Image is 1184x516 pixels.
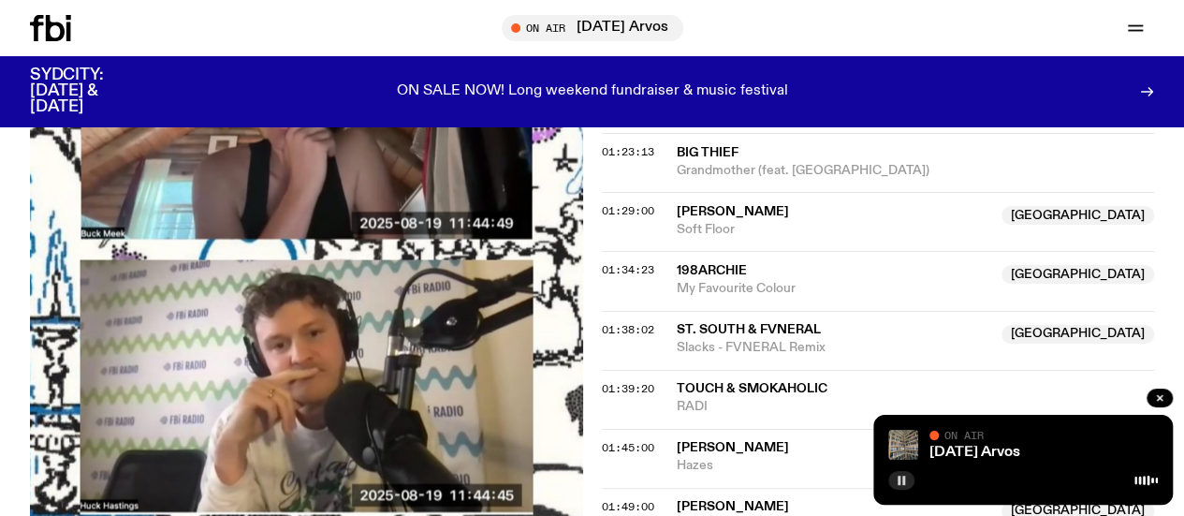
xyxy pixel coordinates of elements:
span: 01:45:00 [602,440,654,455]
span: 01:38:02 [602,322,654,337]
button: 01:23:13 [602,147,654,157]
button: 01:39:20 [602,384,654,394]
a: [DATE] Arvos [929,445,1020,460]
span: 01:34:23 [602,262,654,277]
span: [GEOGRAPHIC_DATA] [1001,325,1154,344]
img: A corner shot of the fbi music library [888,430,918,460]
span: My Favourite Colour [677,280,991,298]
h3: SYDCITY: [DATE] & [DATE] [30,67,150,115]
span: Slacks - FVNERAL Remix [677,339,991,357]
span: [PERSON_NAME] [677,500,789,513]
span: St. South & FVNERAL [677,323,821,336]
span: [PERSON_NAME] [677,205,789,218]
button: On Air[DATE] Arvos [502,15,683,41]
span: [GEOGRAPHIC_DATA] [1001,265,1154,284]
button: 01:45:00 [602,443,654,453]
span: 01:23:13 [602,144,654,159]
button: 01:49:00 [602,502,654,512]
span: Grandmother (feat. [GEOGRAPHIC_DATA]) [677,162,1155,180]
span: 198archie [677,264,747,277]
span: Hazes [677,457,1155,475]
span: 01:49:00 [602,499,654,514]
span: Soft Floor [677,221,991,239]
span: [PERSON_NAME] [677,441,789,454]
span: On Air [944,429,984,441]
span: 01:29:00 [602,203,654,218]
span: 01:39:20 [602,381,654,396]
span: Touch & SMOKAHOLIC [677,382,827,395]
button: 01:34:23 [602,265,654,275]
span: Big Thief [677,146,738,159]
button: 01:38:02 [602,325,654,335]
p: ON SALE NOW! Long weekend fundraiser & music festival [397,83,788,100]
span: RADI [677,398,1155,416]
span: [GEOGRAPHIC_DATA] [1001,206,1154,225]
button: 01:29:00 [602,206,654,216]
